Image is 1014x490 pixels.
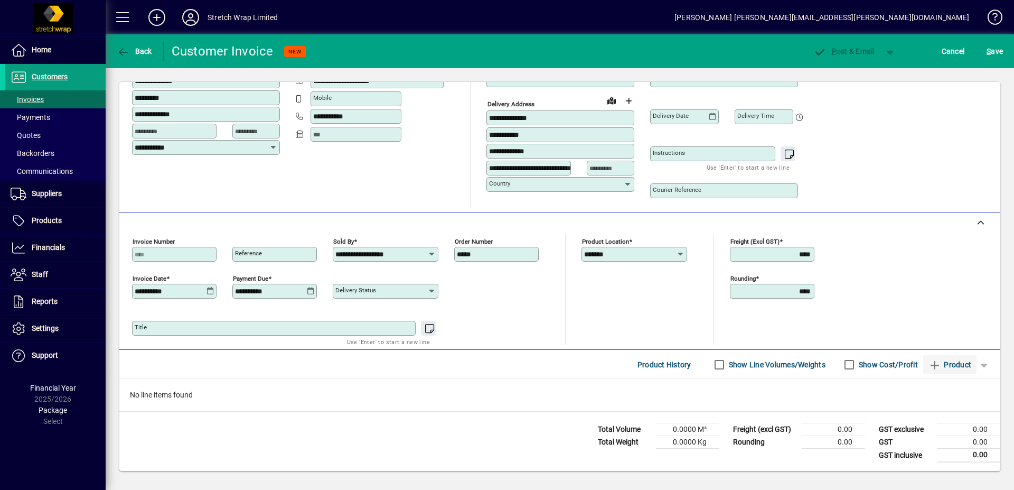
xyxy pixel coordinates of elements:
[288,48,302,55] span: NEW
[5,289,106,315] a: Reports
[5,90,106,108] a: Invoices
[5,181,106,207] a: Suppliers
[593,436,656,449] td: Total Weight
[656,423,719,436] td: 0.0000 M³
[984,42,1006,61] button: Save
[114,42,155,61] button: Back
[106,42,164,61] app-page-header-button: Back
[32,351,58,359] span: Support
[32,72,68,81] span: Customers
[633,355,696,374] button: Product History
[347,336,430,348] mat-hint: Use 'Enter' to start a new line
[857,359,918,370] label: Show Cost/Profit
[11,95,44,104] span: Invoices
[140,8,174,27] button: Add
[133,238,175,245] mat-label: Invoice number
[937,436,1000,449] td: 0.00
[730,238,780,245] mat-label: Freight (excl GST)
[32,324,59,332] span: Settings
[133,275,166,282] mat-label: Invoice date
[874,436,937,449] td: GST
[5,162,106,180] a: Communications
[119,379,1000,411] div: No line items found
[603,92,620,109] a: View on map
[593,423,656,436] td: Total Volume
[5,262,106,288] a: Staff
[674,9,969,26] div: [PERSON_NAME] [PERSON_NAME][EMAIL_ADDRESS][PERSON_NAME][DOMAIN_NAME]
[335,286,376,294] mat-label: Delivery status
[937,449,1000,462] td: 0.00
[928,356,971,373] span: Product
[135,323,147,331] mat-label: Title
[939,42,968,61] button: Cancel
[5,126,106,144] a: Quotes
[942,43,965,60] span: Cancel
[11,167,73,175] span: Communications
[32,216,62,225] span: Products
[937,423,1000,436] td: 0.00
[923,355,977,374] button: Product
[11,113,50,122] span: Payments
[582,238,629,245] mat-label: Product location
[333,238,354,245] mat-label: Sold by
[32,270,48,279] span: Staff
[235,249,262,257] mat-label: Reference
[5,235,106,261] a: Financials
[802,423,865,436] td: 0.00
[620,93,637,109] button: Choose address
[707,161,790,173] mat-hint: Use 'Enter' to start a new line
[727,359,825,370] label: Show Line Volumes/Weights
[32,189,62,198] span: Suppliers
[117,47,152,56] span: Back
[874,449,937,462] td: GST inclusive
[174,8,208,27] button: Profile
[30,384,76,392] span: Financial Year
[313,94,332,101] mat-label: Mobile
[637,356,691,373] span: Product History
[5,343,106,369] a: Support
[39,406,67,414] span: Package
[5,208,106,234] a: Products
[5,144,106,162] a: Backorders
[730,275,756,282] mat-label: Rounding
[208,9,278,26] div: Stretch Wrap Limited
[489,180,510,187] mat-label: Country
[980,2,1001,36] a: Knowledge Base
[653,112,689,119] mat-label: Delivery date
[5,316,106,342] a: Settings
[11,149,54,158] span: Backorders
[653,149,685,156] mat-label: Instructions
[737,112,774,119] mat-label: Delivery time
[832,47,837,56] span: P
[656,436,719,449] td: 0.0000 Kg
[11,131,41,140] span: Quotes
[32,45,51,54] span: Home
[802,436,865,449] td: 0.00
[808,42,880,61] button: Post & Email
[32,297,58,306] span: Reports
[172,43,274,60] div: Customer Invoice
[5,108,106,126] a: Payments
[32,243,65,252] span: Financials
[728,436,802,449] td: Rounding
[987,43,1003,60] span: ave
[728,423,802,436] td: Freight (excl GST)
[5,37,106,63] a: Home
[653,186,701,193] mat-label: Courier Reference
[874,423,937,436] td: GST exclusive
[455,238,493,245] mat-label: Order number
[813,47,875,56] span: ost & Email
[987,47,991,56] span: S
[233,275,268,282] mat-label: Payment due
